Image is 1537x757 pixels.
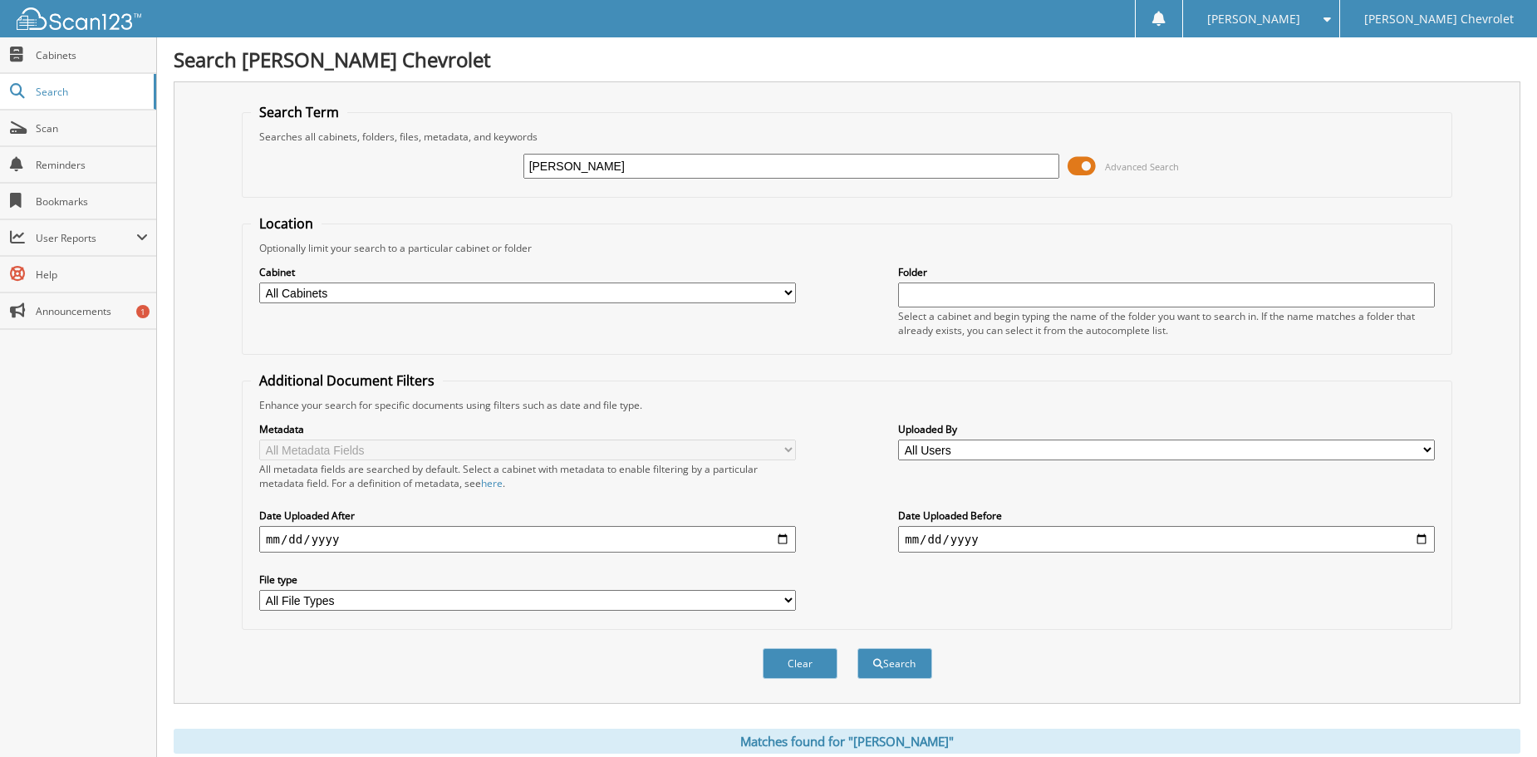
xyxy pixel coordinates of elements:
[174,46,1520,73] h1: Search [PERSON_NAME] Chevrolet
[17,7,141,30] img: scan123-logo-white.svg
[36,231,136,245] span: User Reports
[36,158,148,172] span: Reminders
[898,309,1435,337] div: Select a cabinet and begin typing the name of the folder you want to search in. If the name match...
[1105,160,1179,173] span: Advanced Search
[36,304,148,318] span: Announcements
[36,121,148,135] span: Scan
[251,398,1443,412] div: Enhance your search for specific documents using filters such as date and file type.
[136,305,150,318] div: 1
[259,462,796,490] div: All metadata fields are searched by default. Select a cabinet with metadata to enable filtering b...
[898,526,1435,553] input: end
[898,422,1435,436] label: Uploaded By
[1207,14,1300,24] span: [PERSON_NAME]
[251,130,1443,144] div: Searches all cabinets, folders, files, metadata, and keywords
[259,265,796,279] label: Cabinet
[259,573,796,587] label: File type
[251,214,322,233] legend: Location
[36,48,148,62] span: Cabinets
[898,509,1435,523] label: Date Uploaded Before
[36,268,148,282] span: Help
[259,509,796,523] label: Date Uploaded After
[251,241,1443,255] div: Optionally limit your search to a particular cabinet or folder
[36,85,145,99] span: Search
[763,648,837,679] button: Clear
[857,648,932,679] button: Search
[1364,14,1514,24] span: [PERSON_NAME] Chevrolet
[481,476,503,490] a: here
[259,526,796,553] input: start
[898,265,1435,279] label: Folder
[174,729,1520,754] div: Matches found for "[PERSON_NAME]"
[251,103,347,121] legend: Search Term
[36,194,148,209] span: Bookmarks
[259,422,796,436] label: Metadata
[251,371,443,390] legend: Additional Document Filters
